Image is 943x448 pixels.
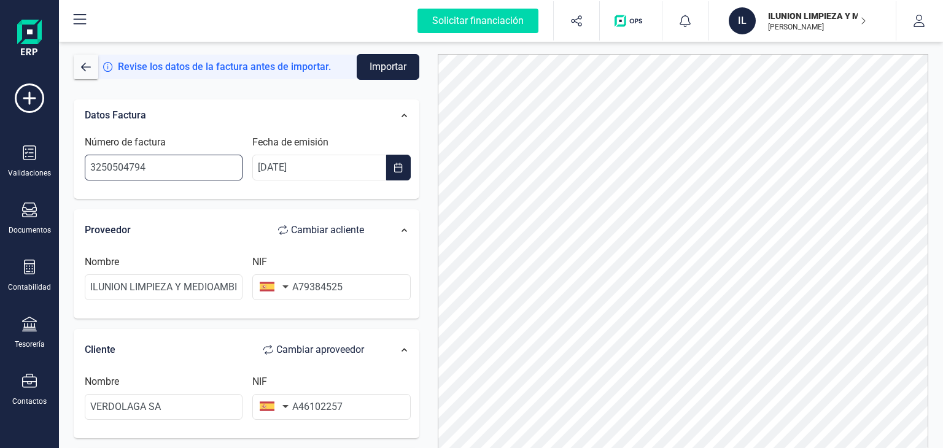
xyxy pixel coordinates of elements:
label: Fecha de emisión [252,135,328,150]
label: Número de factura [85,135,166,150]
div: Tesorería [15,339,45,349]
p: ILUNION LIMPIEZA Y MEDIOAMBIENTESA [768,10,866,22]
div: Proveedor [85,218,376,242]
div: Datos Factura [79,102,382,129]
button: Importar [357,54,419,80]
div: IL [729,7,756,34]
span: Cambiar a proveedor [276,342,364,357]
div: Cliente [85,338,376,362]
button: Cambiar acliente [266,218,376,242]
label: Nombre [85,374,119,389]
span: Revise los datos de la factura antes de importar. [118,60,331,74]
label: NIF [252,255,267,269]
p: [PERSON_NAME] [768,22,866,32]
button: ILILUNION LIMPIEZA Y MEDIOAMBIENTESA[PERSON_NAME] [724,1,881,41]
img: Logo Finanedi [17,20,42,59]
div: Documentos [9,225,51,235]
label: Nombre [85,255,119,269]
div: Solicitar financiación [417,9,538,33]
button: Cambiar aproveedor [251,338,376,362]
button: Logo de OPS [607,1,654,41]
div: Validaciones [8,168,51,178]
label: NIF [252,374,267,389]
span: Cambiar a cliente [291,223,364,238]
div: Contabilidad [8,282,51,292]
div: Contactos [12,396,47,406]
img: Logo de OPS [615,15,647,27]
button: Solicitar financiación [403,1,553,41]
